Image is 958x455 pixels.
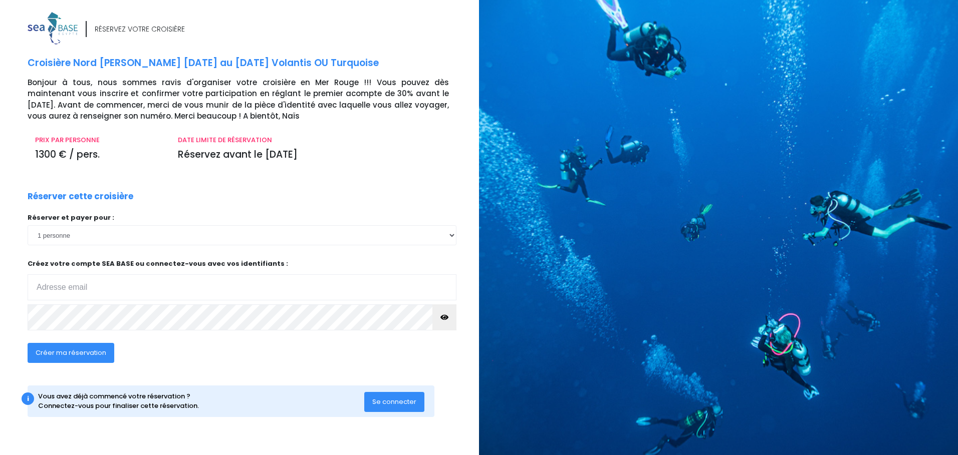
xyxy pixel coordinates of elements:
[28,77,471,122] p: Bonjour à tous, nous sommes ravis d'organiser votre croisière en Mer Rouge !!! Vous pouvez dès ma...
[364,397,424,405] a: Se connecter
[178,148,449,162] p: Réservez avant le [DATE]
[364,392,424,412] button: Se connecter
[28,213,456,223] p: Réserver et payer pour :
[36,348,106,357] span: Créer ma réservation
[22,392,34,405] div: i
[372,397,416,406] span: Se connecter
[178,135,449,145] p: DATE LIMITE DE RÉSERVATION
[28,190,133,203] p: Réserver cette croisière
[35,148,163,162] p: 1300 € / pers.
[28,12,78,45] img: logo_color1.png
[38,391,364,411] div: Vous avez déjà commencé votre réservation ? Connectez-vous pour finaliser cette réservation.
[95,24,185,35] div: RÉSERVEZ VOTRE CROISIÈRE
[28,259,456,300] p: Créez votre compte SEA BASE ou connectez-vous avec vos identifiants :
[28,274,456,300] input: Adresse email
[28,343,114,363] button: Créer ma réservation
[35,135,163,145] p: PRIX PAR PERSONNE
[28,56,471,71] p: Croisière Nord [PERSON_NAME] [DATE] au [DATE] Volantis OU Turquoise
